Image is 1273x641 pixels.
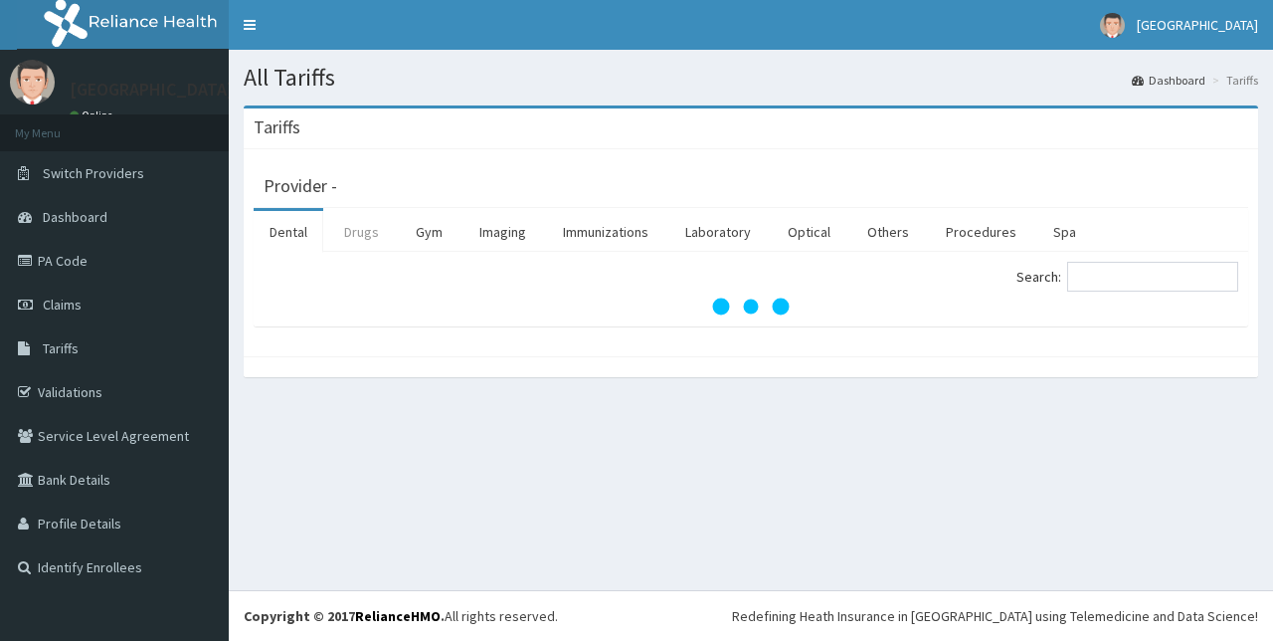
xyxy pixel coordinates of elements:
img: User Image [1100,13,1125,38]
span: Claims [43,296,82,314]
footer: All rights reserved. [229,590,1273,641]
input: Search: [1067,262,1238,292]
a: RelianceHMO [355,607,441,625]
a: Spa [1037,211,1092,253]
a: Gym [400,211,458,253]
a: Optical [772,211,846,253]
h1: All Tariffs [244,65,1258,91]
div: Redefining Heath Insurance in [GEOGRAPHIC_DATA] using Telemedicine and Data Science! [732,606,1258,626]
p: [GEOGRAPHIC_DATA] [70,81,234,99]
a: Immunizations [547,211,664,253]
a: Laboratory [669,211,767,253]
label: Search: [1016,262,1238,292]
span: Switch Providers [43,164,144,182]
span: [GEOGRAPHIC_DATA] [1137,16,1258,34]
a: Imaging [463,211,542,253]
a: Online [70,108,117,122]
a: Others [851,211,925,253]
h3: Provider - [264,177,337,195]
a: Procedures [930,211,1032,253]
span: Tariffs [43,339,79,357]
li: Tariffs [1207,72,1258,89]
svg: audio-loading [711,267,791,346]
strong: Copyright © 2017 . [244,607,445,625]
a: Dental [254,211,323,253]
h3: Tariffs [254,118,300,136]
a: Drugs [328,211,395,253]
span: Dashboard [43,208,107,226]
a: Dashboard [1132,72,1205,89]
img: User Image [10,60,55,105]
